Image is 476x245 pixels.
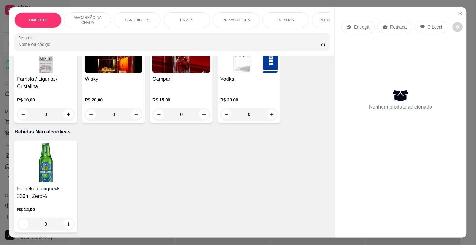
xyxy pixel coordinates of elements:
[152,75,210,83] h4: Campari
[85,97,142,103] p: R$ 20,00
[29,18,47,23] p: OMELETE
[428,24,442,30] p: C.Local
[17,185,75,200] h4: Heineken longneck 330ml Zero%
[220,75,278,83] h4: Vodka
[453,22,463,32] button: decrease-product-quantity
[17,143,75,182] img: product-image
[125,18,150,23] p: SANDUICHES
[180,18,193,23] p: PIZZAS
[390,24,407,30] p: Retirada
[18,35,36,41] label: Pesquisa
[85,75,142,83] h4: Wisky
[369,103,432,111] p: Nenhum produto adicionado
[278,18,294,23] p: BEBIDAS
[220,97,278,103] p: R$ 20,00
[63,219,73,229] button: increase-product-quantity
[69,15,106,25] p: MACARRÃO NA CHAPA
[152,97,210,103] p: R$ 15,00
[18,219,28,229] button: decrease-product-quantity
[17,97,75,103] p: R$ 10,00
[354,24,370,30] p: Entrega
[320,18,351,23] p: Bebidas Alcoólicas
[17,206,75,213] p: R$ 12,00
[18,41,321,47] input: Pesquisa
[14,128,329,136] p: Bebidas Não alcoólicas
[222,18,250,23] p: PIZZAS DOCES
[17,75,75,90] h4: Farrista / Ligurita / Cristalina
[455,8,465,19] button: Close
